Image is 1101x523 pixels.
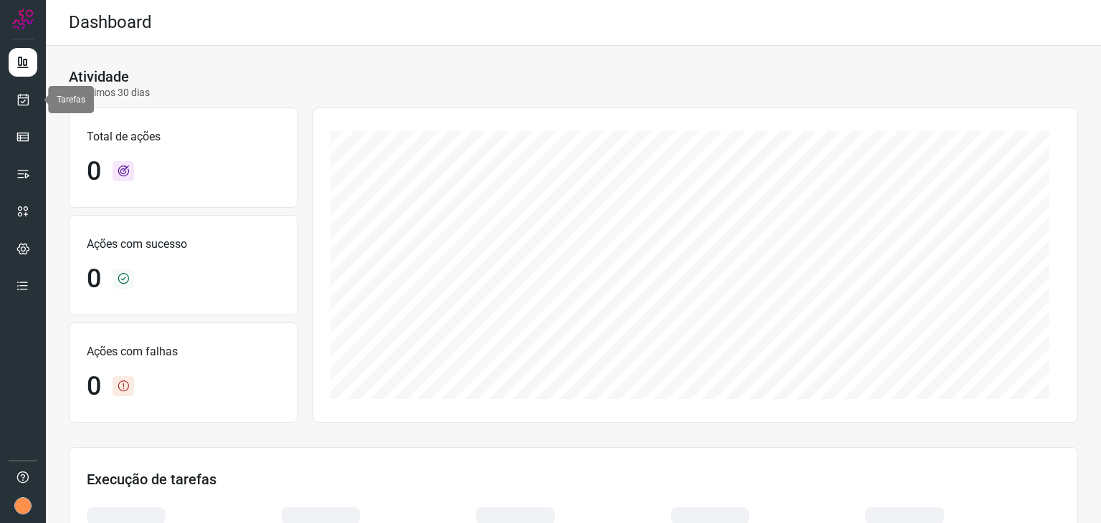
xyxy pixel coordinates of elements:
[14,497,32,514] img: 23e541ba12849409981ed1b203db59b2.png
[69,85,150,100] p: Últimos 30 dias
[69,12,152,33] h2: Dashboard
[69,68,129,85] h3: Atividade
[87,343,280,360] p: Ações com falhas
[87,236,280,253] p: Ações com sucesso
[87,156,101,187] h1: 0
[12,9,34,30] img: Logo
[57,95,85,105] span: Tarefas
[87,371,101,402] h1: 0
[87,471,1060,488] h3: Execução de tarefas
[87,264,101,294] h1: 0
[87,128,280,145] p: Total de ações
